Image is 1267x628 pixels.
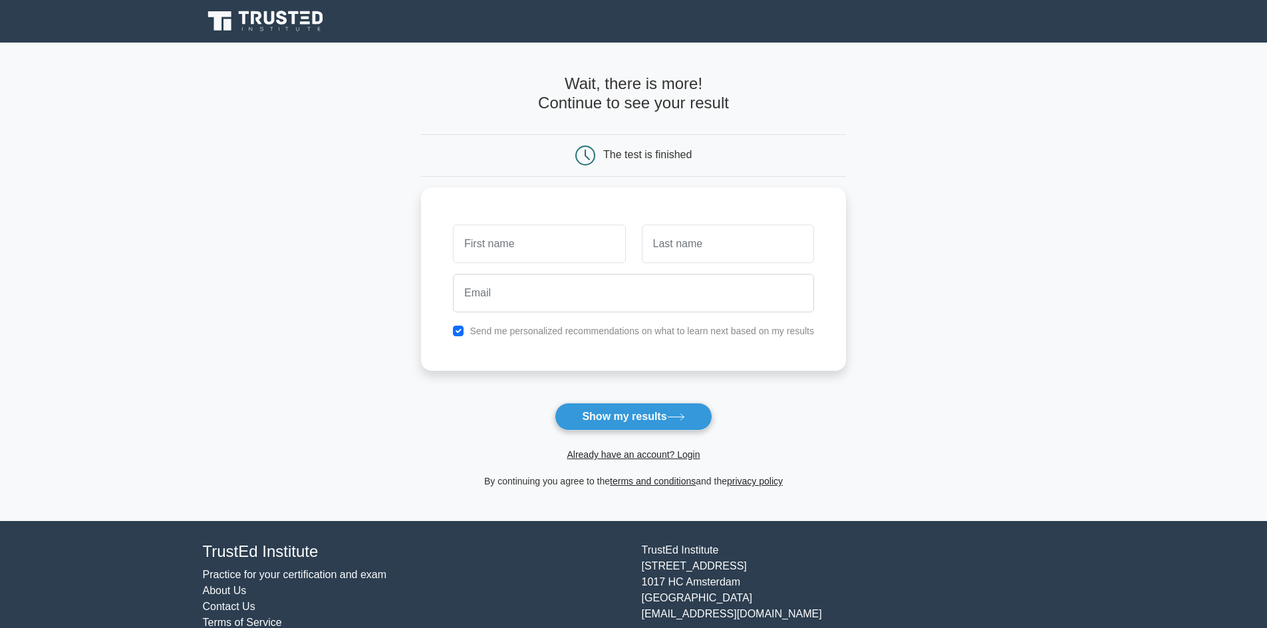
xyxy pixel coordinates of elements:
div: By continuing you agree to the and the [413,473,854,489]
input: Last name [642,225,814,263]
a: Practice for your certification and exam [203,569,387,580]
button: Show my results [555,403,712,431]
a: Contact Us [203,601,255,612]
label: Send me personalized recommendations on what to learn next based on my results [470,326,814,336]
a: privacy policy [727,476,783,486]
input: First name [453,225,625,263]
a: Terms of Service [203,617,282,628]
h4: TrustEd Institute [203,542,626,562]
a: terms and conditions [610,476,696,486]
h4: Wait, there is more! Continue to see your result [421,74,846,113]
a: Already have an account? Login [567,449,700,460]
a: About Us [203,585,247,596]
input: Email [453,274,814,312]
div: The test is finished [603,149,692,160]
